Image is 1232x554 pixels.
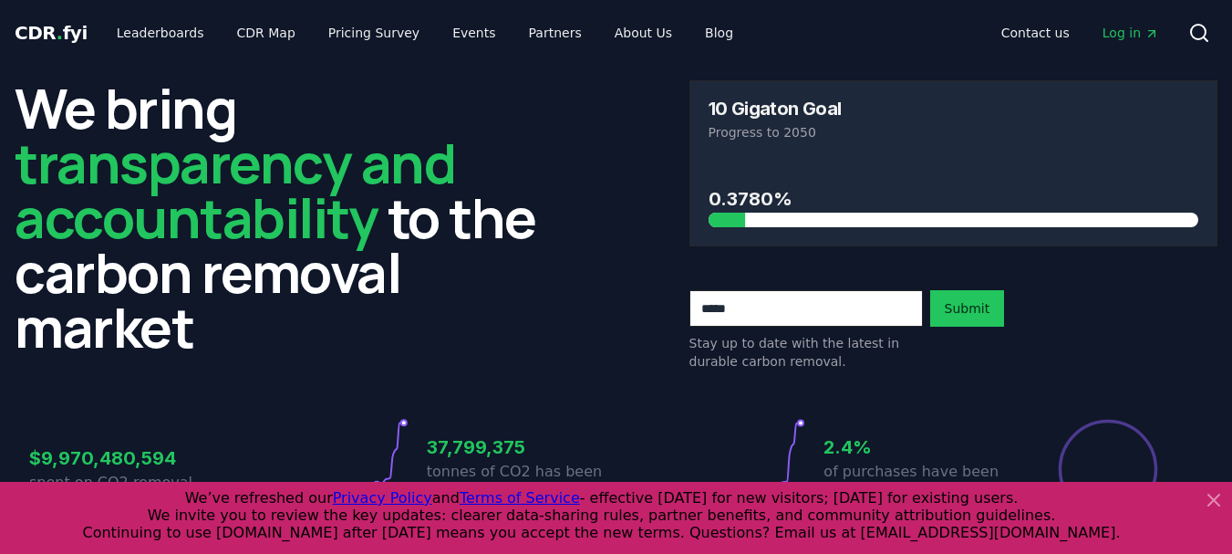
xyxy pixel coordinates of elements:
a: Partners [514,16,596,49]
h3: 10 Gigaton Goal [709,99,842,118]
a: About Us [600,16,687,49]
div: Percentage of sales delivered [1057,418,1159,520]
p: spent on CO2 removal [29,472,219,494]
h3: 2.4% [823,434,1013,461]
p: of purchases have been delivered [823,461,1013,505]
a: CDR.fyi [15,20,88,46]
p: tonnes of CO2 has been sold [427,461,616,505]
span: . [57,22,63,44]
nav: Main [102,16,748,49]
a: Blog [690,16,748,49]
span: CDR fyi [15,22,88,44]
h3: 37,799,375 [427,434,616,461]
a: CDR Map [223,16,310,49]
span: Log in [1103,24,1159,42]
nav: Main [987,16,1174,49]
a: Leaderboards [102,16,219,49]
button: Submit [930,290,1005,327]
h3: $9,970,480,594 [29,444,219,472]
span: transparency and accountability [15,125,455,255]
h3: 0.3780% [709,185,1199,213]
a: Pricing Survey [314,16,434,49]
p: Stay up to date with the latest in durable carbon removal. [689,334,923,371]
p: Progress to 2050 [709,123,1199,141]
a: Log in [1088,16,1174,49]
a: Events [438,16,510,49]
a: Contact us [987,16,1084,49]
h2: We bring to the carbon removal market [15,80,544,354]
